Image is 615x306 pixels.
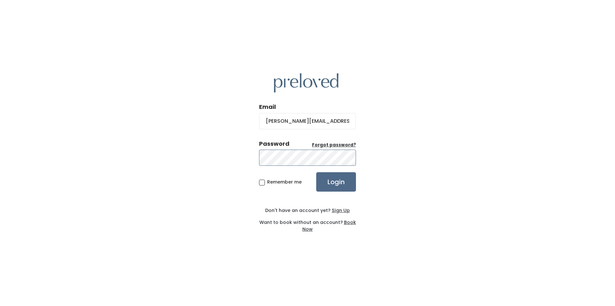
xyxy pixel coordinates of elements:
[259,103,276,111] label: Email
[267,179,302,185] span: Remember me
[302,219,356,232] a: Book Now
[274,73,339,92] img: preloved logo
[316,172,356,192] input: Login
[259,207,356,214] div: Don't have an account yet?
[332,207,350,214] u: Sign Up
[312,142,356,148] a: Forgot password?
[259,140,289,148] div: Password
[259,214,356,233] div: Want to book without an account?
[330,207,350,214] a: Sign Up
